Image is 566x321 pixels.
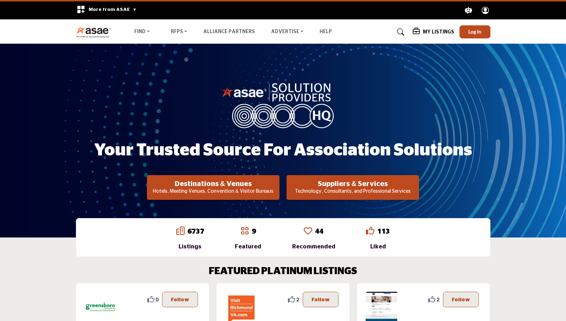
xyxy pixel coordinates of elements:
p: Follow [171,296,189,303]
a: RFPs [166,27,192,37]
a: Advertise [266,27,308,37]
button: Log In [459,25,490,38]
div: Liked [366,242,390,251]
span: More from ASAE [89,7,137,12]
h1: Your Trusted Source for Association Solutions [94,140,472,161]
button: Destinations & Venues Hotels, Meeting Venues, Convention & Visitor Bureaus [147,175,279,200]
a: Go to Recommended [304,227,312,236]
i: Go to Liked [366,227,374,235]
h2: Suppliers & Services [289,180,417,188]
div: Listings [176,242,204,251]
div: My Listings [413,28,454,36]
a: Help [320,29,332,34]
div: Recommended [292,242,335,251]
p: Hotels, Meeting Venues, Convention & Visitor Bureaus [149,188,277,195]
a: 6737 [187,228,204,235]
div: Featured [235,242,261,251]
div: More from ASAE [72,1,141,19]
h2: Destinations & Venues [149,180,277,188]
a: 9 [252,228,256,235]
span: 0 [156,296,159,303]
a: Alliance Partners [203,29,255,34]
h2: FEATURED PLATINUM LISTINGS [209,266,357,278]
span: 2 [296,296,299,303]
button: Suppliers & Services Technology, Consultants, and Professional Services [287,175,419,200]
a: 44 [315,228,323,235]
button: Follow [443,292,479,307]
button: Follow [162,292,198,307]
p: Follow [452,296,470,303]
img: Site Logo [76,26,115,38]
h5: My Listings [423,29,454,35]
a: Go to Featured [240,227,249,236]
a: 113 [377,228,390,235]
p: Follow [311,296,330,303]
a: Find [129,27,155,37]
img: image [221,81,345,128]
button: Follow [303,292,339,307]
p: Technology, Consultants, and Professional Services [289,188,417,195]
a: Search [390,26,409,38]
span: 2 [437,296,439,303]
span: Log In [468,29,481,35]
